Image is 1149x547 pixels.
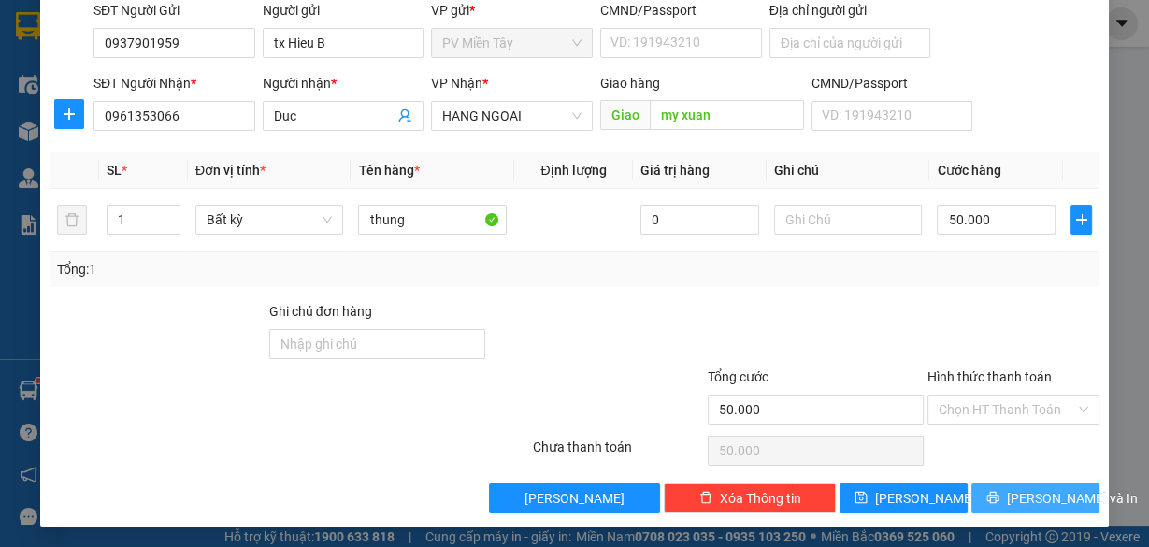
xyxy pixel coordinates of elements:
span: delete [699,491,712,506]
input: 0 [640,205,759,235]
label: Ghi chú đơn hàng [269,304,372,319]
span: Xóa Thông tin [720,488,801,509]
div: CMND/Passport [811,73,973,94]
button: plus [54,99,84,129]
span: [PERSON_NAME] và In [1007,488,1138,509]
div: Chưa thanh toán [531,437,707,469]
input: VD: Bàn, Ghế [358,205,507,235]
span: Đơn vị tính [195,163,266,178]
button: printer[PERSON_NAME] và In [971,483,1099,513]
span: Tên hàng [358,163,419,178]
input: Ghi Chú [774,205,923,235]
div: PV Miền Tây [16,16,147,61]
div: 0908040037 [160,83,321,109]
div: 0908008812 [16,83,147,109]
input: Ghi chú đơn hàng [269,329,485,359]
span: Giá trị hàng [640,163,710,178]
div: SĐT Người Nhận [93,73,255,94]
span: Giao hàng [600,76,660,91]
div: Tổng: 1 [57,259,445,280]
div: tx THUẬN d [16,61,147,83]
span: long son [187,109,294,142]
span: Tổng cước [708,369,768,384]
span: Bất kỳ [207,206,333,234]
span: VP Nhận [431,76,482,91]
button: save[PERSON_NAME] [840,483,968,513]
button: deleteXóa Thông tin [664,483,836,513]
span: HANG NGOAI [442,102,582,130]
span: save [855,491,868,506]
div: HANG NGOAI [160,16,321,61]
span: [PERSON_NAME] [524,488,625,509]
span: plus [55,107,83,122]
span: Gửi: [16,18,45,37]
span: printer [986,491,999,506]
label: Hình thức thanh toán [927,369,1052,384]
div: vinh [160,61,321,83]
span: plus [1071,212,1091,227]
span: PV Miền Tây [442,29,582,57]
button: plus [1070,205,1092,235]
span: [PERSON_NAME] [875,488,975,509]
div: Người nhận [263,73,424,94]
span: Cước hàng [937,163,1000,178]
th: Ghi chú [767,152,930,189]
span: Nhận: [160,18,204,37]
button: delete [57,205,87,235]
span: user-add [397,108,412,123]
span: Định lượng [540,163,606,178]
span: SL [107,163,122,178]
input: Dọc đường [650,100,804,130]
span: Giao [600,100,650,130]
span: DĐ: [160,120,187,139]
input: Địa chỉ của người gửi [769,28,931,58]
button: [PERSON_NAME] [489,483,661,513]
